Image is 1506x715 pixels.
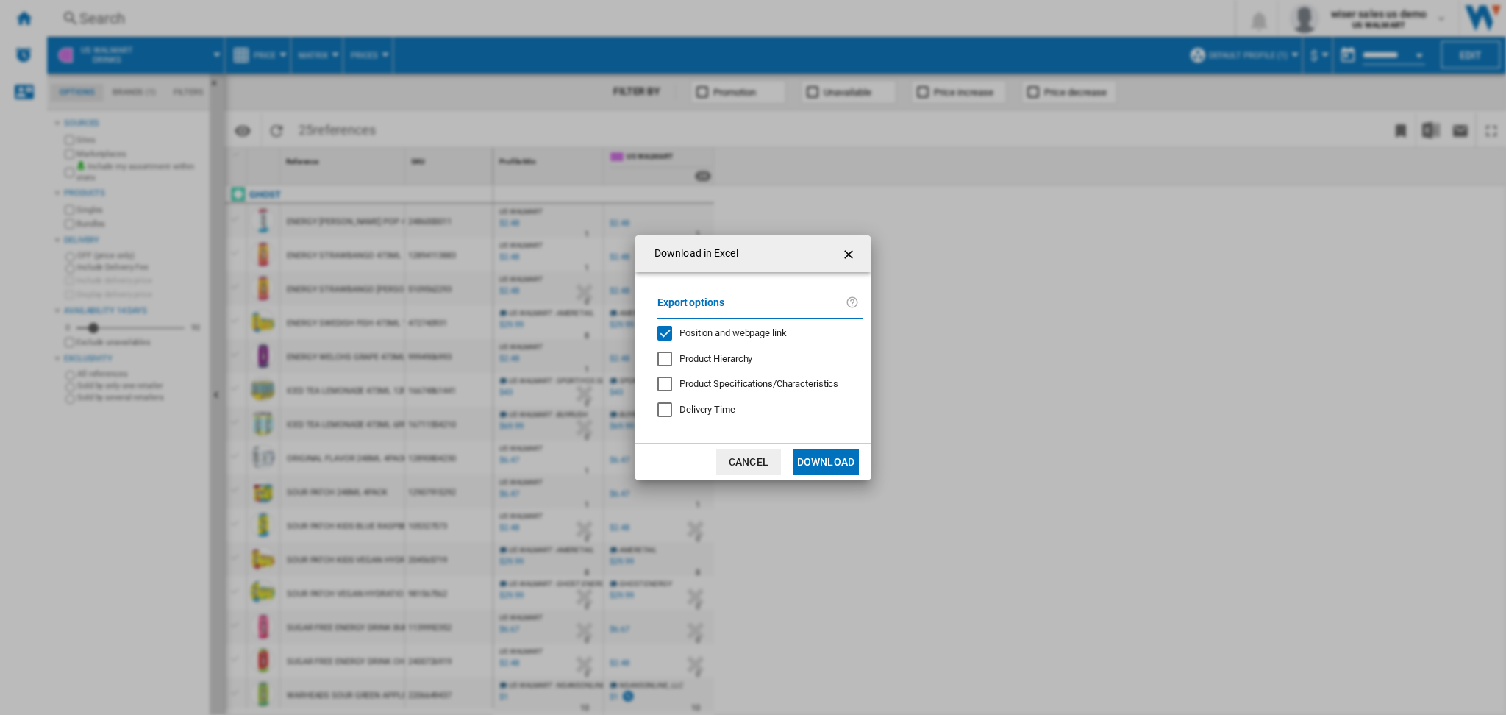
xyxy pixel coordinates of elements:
button: Cancel [716,449,781,475]
span: Delivery Time [679,404,735,415]
md-checkbox: Delivery Time [657,403,863,417]
md-checkbox: Product Hierarchy [657,352,852,366]
button: Download [793,449,859,475]
h4: Download in Excel [647,246,738,261]
button: getI18NText('BUTTONS.CLOSE_DIALOG') [835,239,865,268]
ng-md-icon: getI18NText('BUTTONS.CLOSE_DIALOG') [841,246,859,263]
label: Export options [657,294,846,321]
span: Position and webpage link [679,327,787,338]
span: Product Hierarchy [679,353,752,364]
span: Product Specifications/Characteristics [679,378,838,389]
div: Only applies to Category View [679,377,838,391]
md-checkbox: Position and webpage link [657,327,852,341]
